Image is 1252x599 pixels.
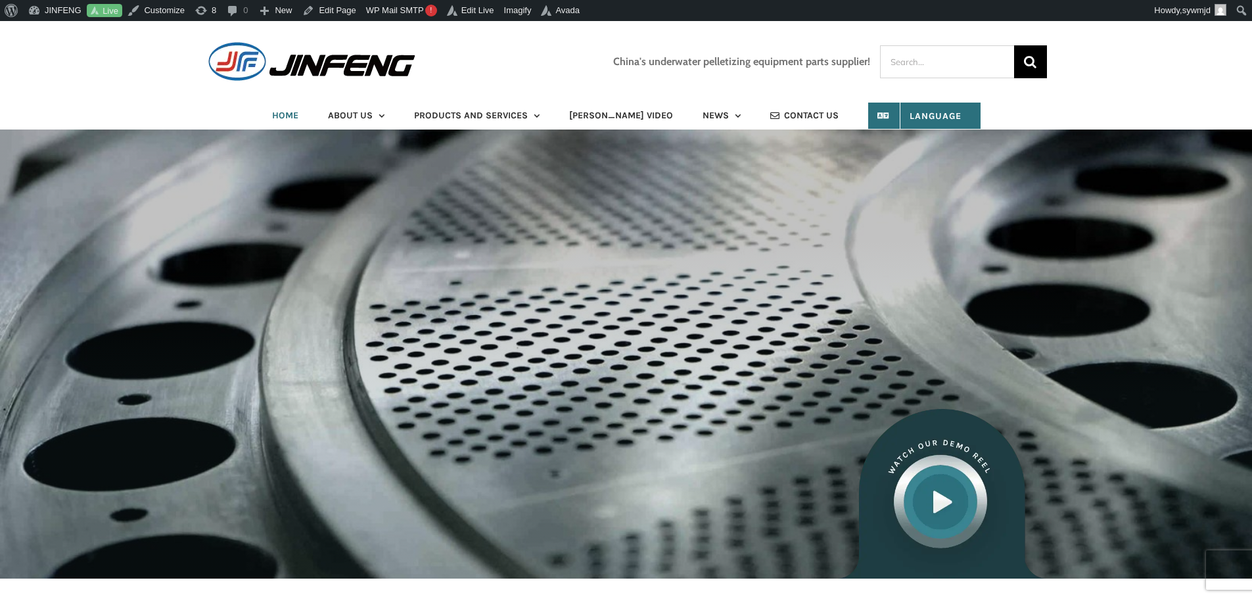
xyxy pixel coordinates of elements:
[703,111,729,120] span: NEWS
[206,41,418,82] img: JINFENG Logo
[569,103,673,129] a: [PERSON_NAME] VIDEO
[414,111,528,120] span: PRODUCTS AND SERVICES
[770,103,839,129] a: CONTACT US
[1014,45,1047,78] input: Search
[206,103,1047,129] nav: Main Menu
[87,4,123,18] a: Live
[569,111,673,120] span: [PERSON_NAME] VIDEO
[328,111,373,120] span: ABOUT US
[887,110,962,122] span: Language
[837,409,1047,579] img: landscaper-watch-video-button
[784,111,839,120] span: CONTACT US
[613,56,870,68] h3: China's underwater pelletizing equipment parts supplier!
[272,111,298,120] span: HOME
[703,103,741,129] a: NEWS
[880,45,1014,78] input: Search...
[1182,5,1211,15] span: sywmjd
[837,407,1047,423] a: landscaper-watch-video-button
[414,103,540,129] a: PRODUCTS AND SERVICES
[425,5,437,16] span: !
[328,103,384,129] a: ABOUT US
[272,103,298,129] a: HOME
